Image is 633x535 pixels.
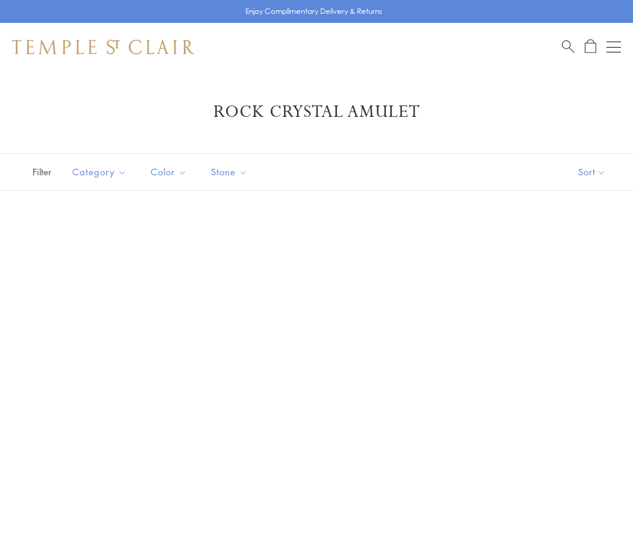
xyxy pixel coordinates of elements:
[145,164,196,180] span: Color
[66,164,136,180] span: Category
[30,101,603,123] h1: Rock Crystal Amulet
[585,39,596,54] a: Open Shopping Bag
[12,40,194,54] img: Temple St. Clair
[606,40,621,54] button: Open navigation
[562,39,575,54] a: Search
[142,158,196,186] button: Color
[551,154,633,190] button: Show sort by
[245,5,382,17] p: Enjoy Complimentary Delivery & Returns
[63,158,136,186] button: Category
[202,158,257,186] button: Stone
[205,164,257,180] span: Stone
